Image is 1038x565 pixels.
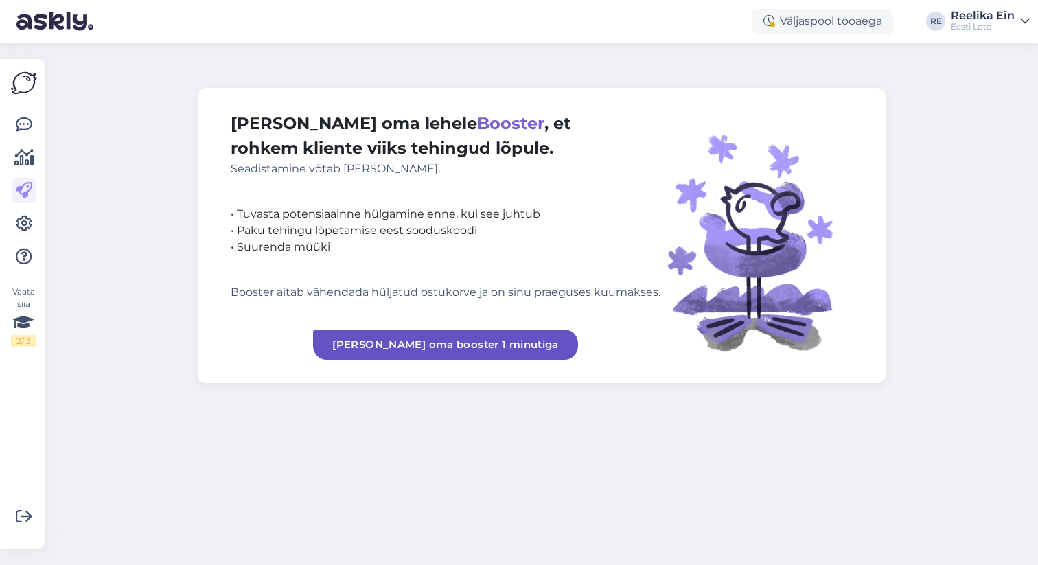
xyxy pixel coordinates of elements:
div: Seadistamine võtab [PERSON_NAME]. [231,161,660,177]
div: Reelika Ein [951,10,1015,21]
span: Booster [477,113,544,133]
a: Reelika EinEesti Loto [951,10,1030,32]
img: Askly Logo [11,70,37,96]
img: illustration [660,111,853,360]
div: • Tuvasta potensiaalnne hülgamine enne, kui see juhtub [231,206,660,222]
div: [PERSON_NAME] oma lehele , et rohkem kliente viiks tehingud lõpule. [231,111,660,177]
div: • Suurenda müüki [231,239,660,255]
div: 2 / 3 [11,335,36,347]
div: RE [926,12,945,31]
div: Vaata siia [11,286,36,347]
div: Booster aitab vähendada hüljatud ostukorve ja on sinu praeguses kuumakses. [231,284,660,301]
a: [PERSON_NAME] oma booster 1 minutiga [313,330,578,360]
div: Väljaspool tööaega [752,9,893,34]
div: Eesti Loto [951,21,1015,32]
div: • Paku tehingu lõpetamise eest sooduskoodi [231,222,660,239]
